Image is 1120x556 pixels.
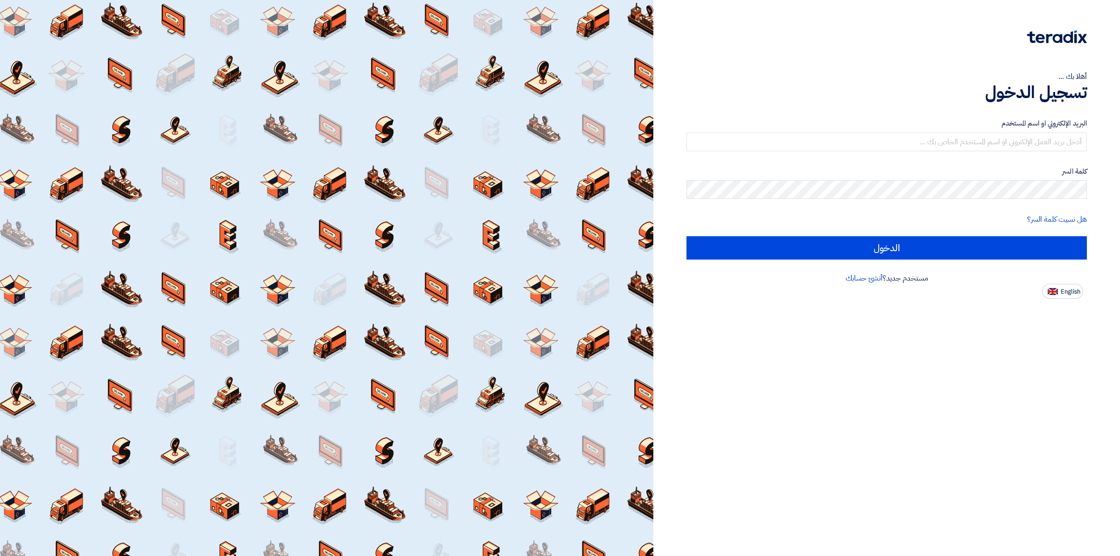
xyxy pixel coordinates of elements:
input: الدخول [686,236,1087,260]
h1: تسجيل الدخول [686,82,1087,103]
span: English [1061,289,1080,295]
div: أهلا بك ... [686,71,1087,82]
a: أنشئ حسابك [846,273,882,284]
label: كلمة السر [686,166,1087,177]
div: مستخدم جديد؟ [686,273,1087,284]
img: Teradix logo [1027,30,1087,43]
img: en-US.png [1048,288,1058,295]
input: أدخل بريد العمل الإلكتروني او اسم المستخدم الخاص بك ... [686,133,1087,151]
label: البريد الإلكتروني او اسم المستخدم [686,118,1087,129]
a: هل نسيت كلمة السر؟ [1027,214,1087,225]
button: English [1042,284,1083,299]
